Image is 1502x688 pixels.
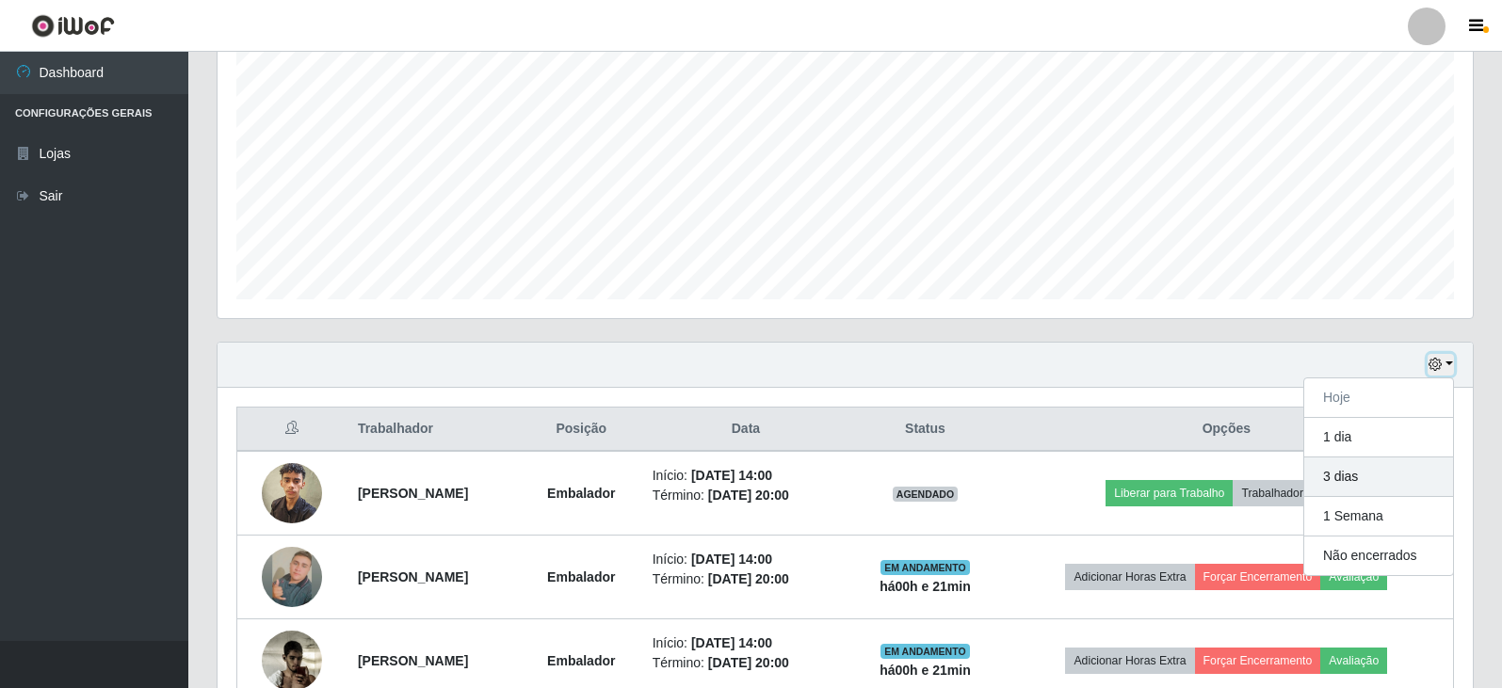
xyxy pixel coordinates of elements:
[641,408,851,452] th: Data
[691,552,772,567] time: [DATE] 14:00
[547,653,615,668] strong: Embalador
[547,569,615,584] strong: Embalador
[1065,564,1194,590] button: Adicionar Horas Extra
[880,644,970,659] span: EM ANDAMENTO
[31,14,115,38] img: CoreUI Logo
[358,569,468,584] strong: [PERSON_NAME]
[893,487,959,502] span: AGENDADO
[522,408,641,452] th: Posição
[262,523,322,631] img: 1752573650429.jpeg
[880,579,971,594] strong: há 00 h e 21 min
[1320,564,1387,590] button: Avaliação
[880,663,971,678] strong: há 00 h e 21 min
[1304,418,1453,457] button: 1 dia
[691,635,772,650] time: [DATE] 14:00
[1106,480,1233,506] button: Liberar para Trabalho
[708,655,789,670] time: [DATE] 20:00
[1065,648,1194,674] button: Adicionar Horas Extra
[1195,564,1321,590] button: Forçar Encerramento
[1233,480,1347,506] button: Trabalhador Faltou
[1000,408,1454,452] th: Opções
[1304,497,1453,536] button: 1 Semana
[880,560,970,575] span: EM ANDAMENTO
[1320,648,1387,674] button: Avaliação
[1304,536,1453,575] button: Não encerrados
[1304,457,1453,497] button: 3 dias
[850,408,999,452] th: Status
[653,633,840,653] li: Início:
[653,569,840,589] li: Término:
[653,550,840,569] li: Início:
[262,453,322,533] img: 1752515329237.jpeg
[358,486,468,501] strong: [PERSON_NAME]
[1195,648,1321,674] button: Forçar Encerramento
[691,468,772,483] time: [DATE] 14:00
[347,408,522,452] th: Trabalhador
[708,571,789,586] time: [DATE] 20:00
[653,486,840,505] li: Término:
[653,653,840,673] li: Término:
[358,653,468,668] strong: [PERSON_NAME]
[1304,378,1453,418] button: Hoje
[547,486,615,501] strong: Embalador
[708,488,789,503] time: [DATE] 20:00
[653,466,840,486] li: Início:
